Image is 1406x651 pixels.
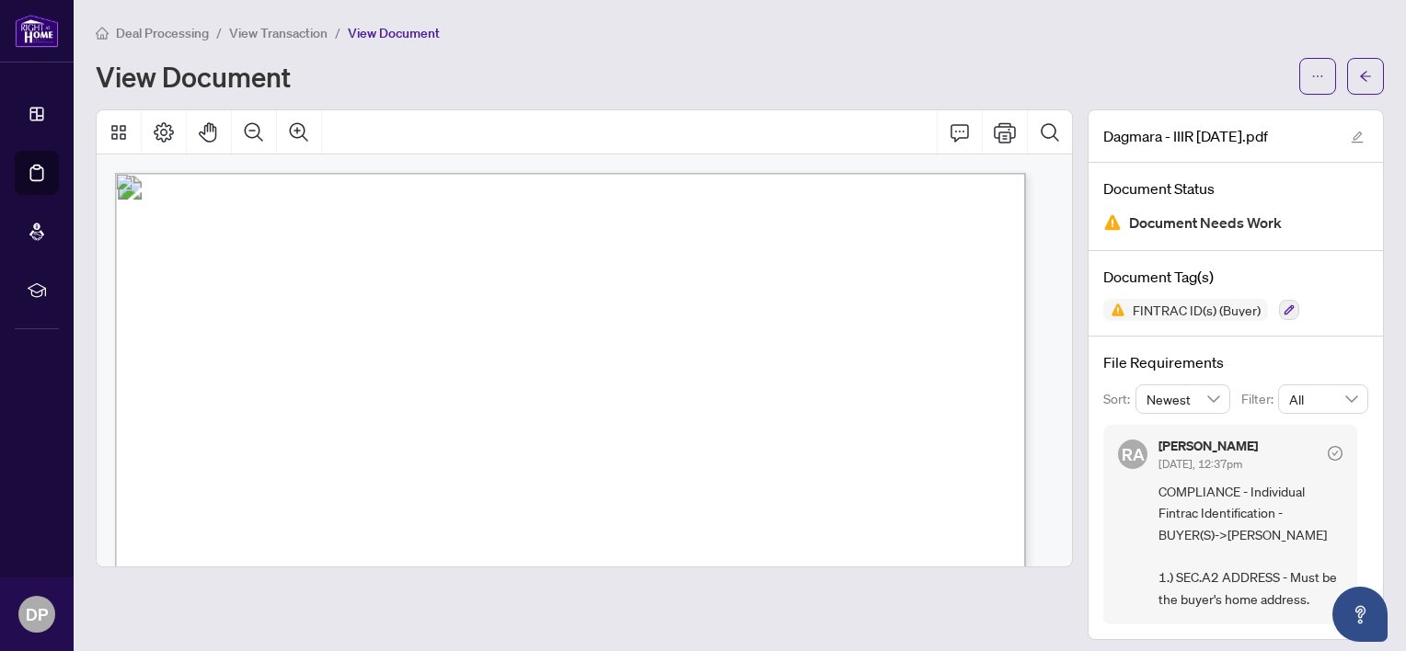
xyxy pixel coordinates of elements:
span: COMPLIANCE - Individual Fintrac Identification - BUYER(S)->[PERSON_NAME] 1.) SEC.A2 ADDRESS - Mus... [1158,481,1343,610]
span: DP [26,601,48,627]
span: edit [1351,131,1364,143]
span: Document Needs Work [1129,211,1282,235]
span: Dagmara - IIIR [DATE].pdf [1103,125,1268,147]
span: ellipsis [1311,70,1324,83]
span: FINTRAC ID(s) (Buyer) [1125,303,1268,316]
p: Sort: [1103,389,1135,409]
li: / [335,22,340,43]
img: Status Icon [1103,299,1125,321]
span: View Document [348,25,440,41]
span: RA [1122,441,1145,467]
h1: View Document [96,62,291,91]
span: check-circle [1328,446,1343,461]
img: logo [15,14,59,48]
span: Newest [1147,385,1220,413]
h4: Document Tag(s) [1103,266,1368,288]
h4: File Requirements [1103,351,1368,373]
span: home [96,27,109,40]
span: [DATE], 12:37pm [1158,457,1242,471]
span: View Transaction [229,25,328,41]
button: Open asap [1332,587,1388,642]
span: Deal Processing [116,25,209,41]
h5: [PERSON_NAME] [1158,440,1258,452]
span: arrow-left [1359,70,1372,83]
li: / [216,22,222,43]
p: Filter: [1241,389,1278,409]
span: All [1289,385,1357,413]
h4: Document Status [1103,177,1368,200]
img: Document Status [1103,213,1122,232]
